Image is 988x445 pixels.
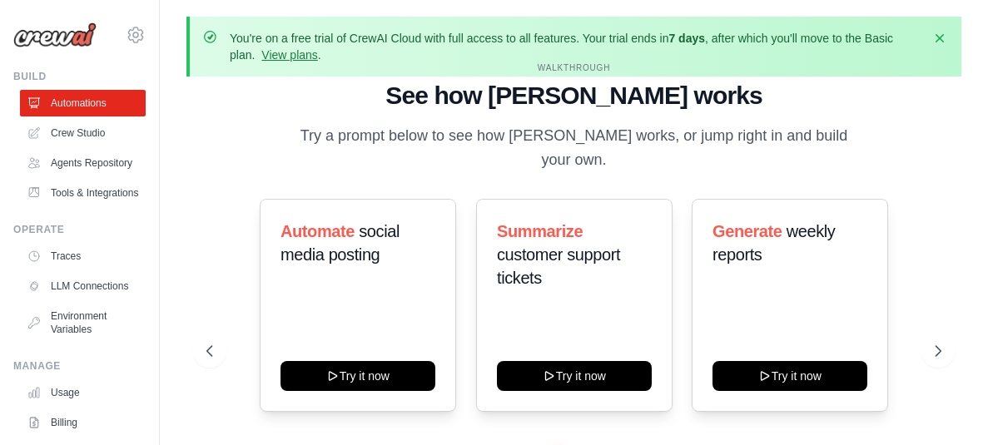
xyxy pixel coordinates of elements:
[20,273,146,299] a: LLM Connections
[281,361,435,391] button: Try it now
[712,361,867,391] button: Try it now
[206,62,941,74] div: WALKTHROUGH
[20,120,146,146] a: Crew Studio
[13,70,146,83] div: Build
[668,32,705,45] strong: 7 days
[13,223,146,236] div: Operate
[497,361,652,391] button: Try it now
[497,245,620,287] span: customer support tickets
[20,180,146,206] a: Tools & Integrations
[206,81,941,111] h1: See how [PERSON_NAME] works
[281,222,355,240] span: Automate
[295,124,854,173] p: Try a prompt below to see how [PERSON_NAME] works, or jump right in and build your own.
[20,150,146,176] a: Agents Repository
[497,222,583,240] span: Summarize
[13,22,97,47] img: Logo
[20,243,146,269] a: Traces
[13,359,146,373] div: Manage
[20,303,146,343] a: Environment Variables
[261,48,317,62] a: View plans
[20,90,146,116] a: Automations
[230,30,921,63] p: You're on a free trial of CrewAI Cloud with full access to all features. Your trial ends in , aft...
[20,409,146,436] a: Billing
[20,379,146,406] a: Usage
[712,222,782,240] span: Generate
